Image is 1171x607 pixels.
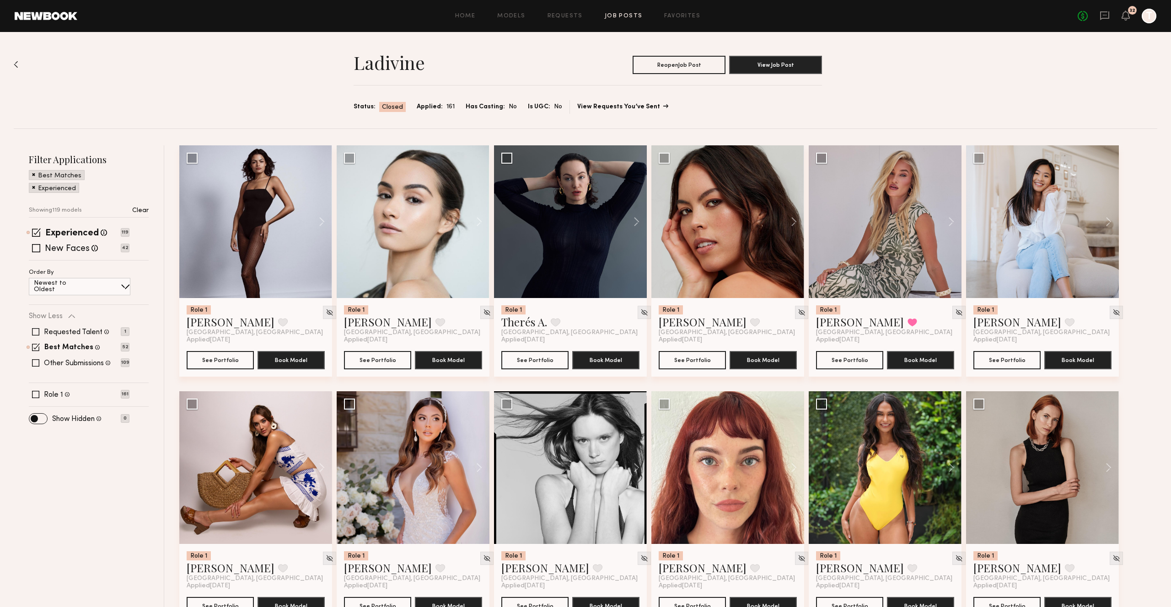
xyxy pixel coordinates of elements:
[659,582,797,590] div: Applied [DATE]
[52,415,95,423] label: Show Hidden
[730,351,797,369] button: Book Model
[640,309,648,316] img: Unhide Model
[887,356,954,363] a: Book Model
[973,551,998,560] div: Role 1
[415,351,482,369] button: Book Model
[121,327,129,336] p: 1
[816,351,883,369] button: See Portfolio
[354,51,425,74] h1: Ladivine
[816,336,954,344] div: Applied [DATE]
[730,356,797,363] a: Book Model
[605,13,643,19] a: Job Posts
[501,351,569,369] button: See Portfolio
[344,336,482,344] div: Applied [DATE]
[554,102,562,112] span: No
[1112,309,1120,316] img: Unhide Model
[501,305,526,314] div: Role 1
[973,314,1061,329] a: [PERSON_NAME]
[1129,8,1135,13] div: 32
[501,560,589,575] a: [PERSON_NAME]
[344,351,411,369] button: See Portfolio
[121,343,129,351] p: 52
[798,309,806,316] img: Unhide Model
[973,582,1112,590] div: Applied [DATE]
[344,305,368,314] div: Role 1
[187,336,325,344] div: Applied [DATE]
[187,551,211,560] div: Role 1
[326,554,333,562] img: Unhide Model
[29,153,149,165] h2: Filter Applications
[45,245,90,254] label: New Faces
[577,104,667,110] a: View Requests You’ve Sent
[258,356,325,363] a: Book Model
[973,336,1112,344] div: Applied [DATE]
[528,102,550,112] span: Is UGC:
[501,336,639,344] div: Applied [DATE]
[659,575,795,582] span: [GEOGRAPHIC_DATA], [GEOGRAPHIC_DATA]
[633,56,725,74] button: ReopenJob Post
[354,102,376,112] span: Status:
[45,229,99,238] label: Experienced
[121,228,129,237] p: 119
[187,351,254,369] button: See Portfolio
[501,314,547,329] a: Therés A.
[973,351,1041,369] a: See Portfolio
[973,575,1110,582] span: [GEOGRAPHIC_DATA], [GEOGRAPHIC_DATA]
[483,309,491,316] img: Unhide Model
[659,560,747,575] a: [PERSON_NAME]
[659,336,797,344] div: Applied [DATE]
[816,560,904,575] a: [PERSON_NAME]
[1142,9,1156,23] a: T
[816,551,840,560] div: Role 1
[121,244,129,252] p: 42
[664,13,700,19] a: Favorites
[816,575,952,582] span: [GEOGRAPHIC_DATA], [GEOGRAPHIC_DATA]
[34,280,88,293] p: Newest to Oldest
[887,351,954,369] button: Book Model
[816,329,952,336] span: [GEOGRAPHIC_DATA], [GEOGRAPHIC_DATA]
[816,582,954,590] div: Applied [DATE]
[548,13,583,19] a: Requests
[973,560,1061,575] a: [PERSON_NAME]
[501,551,526,560] div: Role 1
[1044,356,1112,363] a: Book Model
[382,103,403,112] span: Closed
[121,390,129,399] p: 161
[44,391,63,399] label: Role 1
[729,56,822,74] a: View Job Post
[973,305,998,314] div: Role 1
[187,305,211,314] div: Role 1
[509,102,517,112] span: No
[44,329,102,336] label: Requested Talent
[640,554,648,562] img: Unhide Model
[659,305,683,314] div: Role 1
[121,414,129,423] p: 0
[187,329,323,336] span: [GEOGRAPHIC_DATA], [GEOGRAPHIC_DATA]
[29,270,54,276] p: Order By
[446,102,455,112] span: 161
[187,314,274,329] a: [PERSON_NAME]
[455,13,476,19] a: Home
[344,560,432,575] a: [PERSON_NAME]
[501,575,638,582] span: [GEOGRAPHIC_DATA], [GEOGRAPHIC_DATA]
[415,356,482,363] a: Book Model
[38,173,81,179] p: Best Matches
[973,329,1110,336] span: [GEOGRAPHIC_DATA], [GEOGRAPHIC_DATA]
[955,309,963,316] img: Unhide Model
[344,575,480,582] span: [GEOGRAPHIC_DATA], [GEOGRAPHIC_DATA]
[132,208,149,214] p: Clear
[501,329,638,336] span: [GEOGRAPHIC_DATA], [GEOGRAPHIC_DATA]
[29,208,82,213] p: Showing 119 models
[497,13,525,19] a: Models
[659,351,726,369] a: See Portfolio
[816,305,840,314] div: Role 1
[572,356,639,363] a: Book Model
[344,551,368,560] div: Role 1
[798,554,806,562] img: Unhide Model
[417,102,443,112] span: Applied:
[44,344,93,351] label: Best Matches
